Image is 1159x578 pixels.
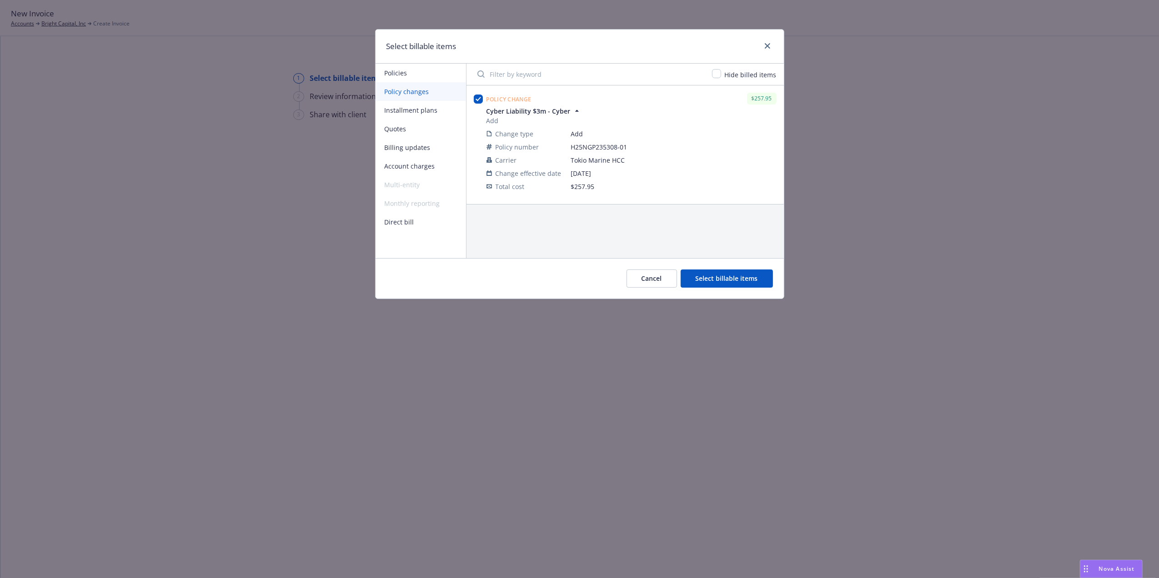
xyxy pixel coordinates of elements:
[376,157,466,175] button: Account charges
[627,269,677,288] button: Cancel
[571,182,595,191] span: $257.95
[496,155,517,165] span: Carrier
[472,65,707,83] input: Filter by keyword
[487,106,582,116] button: Cyber Liability $3m - Cyber
[487,116,582,125] span: Add
[376,82,466,101] button: Policy changes
[571,142,777,152] span: H25NGP235308-01
[376,175,466,194] span: Multi-entity
[376,213,466,231] button: Direct bill
[681,269,773,288] button: Select billable items
[725,70,777,79] span: Hide billed items
[376,138,466,157] button: Billing updates
[496,129,534,139] span: Change type
[376,194,466,213] span: Monthly reporting
[376,64,466,82] button: Policies
[747,93,777,104] div: $257.95
[496,182,525,191] span: Total cost
[376,120,466,138] button: Quotes
[1099,565,1135,573] span: Nova Assist
[571,129,777,139] span: Add
[386,40,457,52] h1: Select billable items
[487,106,571,116] span: Cyber Liability $3m - Cyber
[571,155,777,165] span: Tokio Marine HCC
[376,101,466,120] button: Installment plans
[1080,560,1143,578] button: Nova Assist
[1080,560,1092,578] div: Drag to move
[762,40,773,51] a: close
[496,169,562,178] span: Change effective date
[496,142,539,152] span: Policy number
[571,169,777,178] span: [DATE]
[487,95,532,103] span: Policy change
